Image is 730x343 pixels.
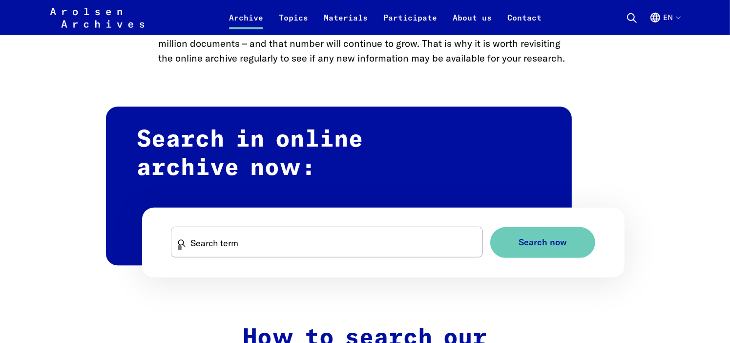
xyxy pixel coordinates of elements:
h2: Search in online archive now: [106,107,572,265]
span: Search now [519,237,567,248]
a: Archive [221,12,271,35]
a: Materials [316,12,375,35]
a: Contact [500,12,549,35]
a: Topics [271,12,316,35]
a: Participate [375,12,445,35]
button: English, language selection [649,12,680,35]
nav: Primary [221,6,549,29]
button: Search now [490,227,595,258]
a: About us [445,12,500,35]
